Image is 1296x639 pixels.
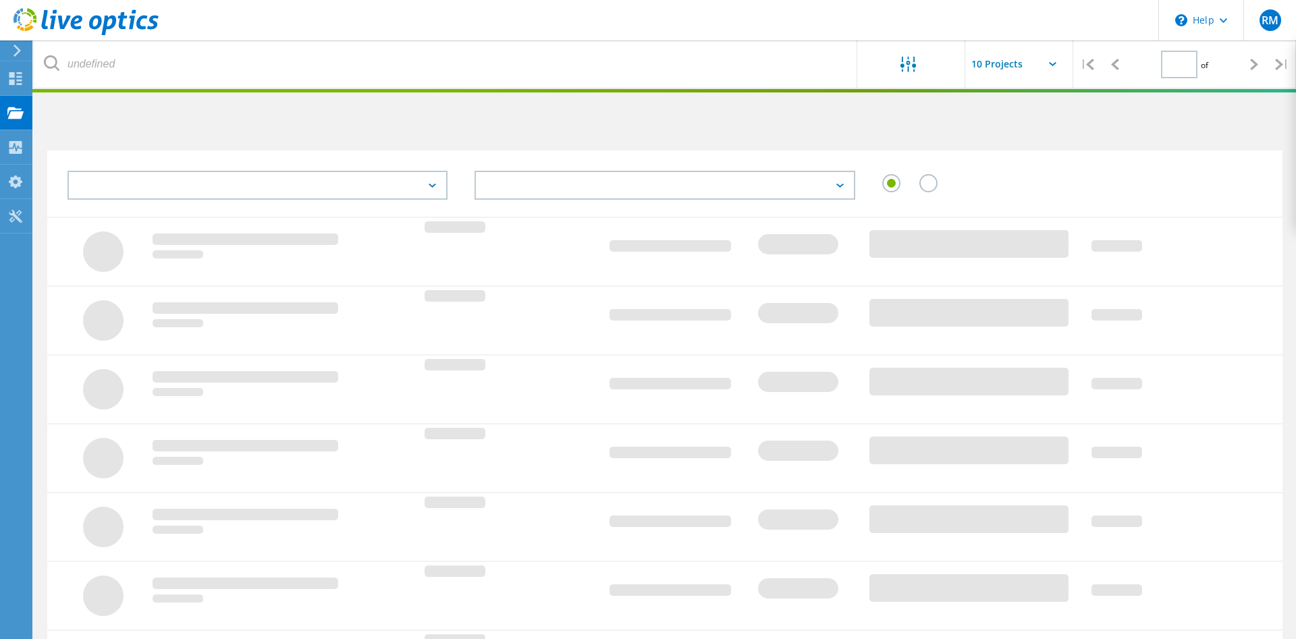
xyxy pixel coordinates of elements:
svg: \n [1175,14,1187,26]
div: | [1268,40,1296,88]
input: undefined [34,40,858,88]
span: of [1201,59,1208,71]
span: RM [1262,15,1278,26]
a: Live Optics Dashboard [13,28,159,38]
div: | [1073,40,1101,88]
